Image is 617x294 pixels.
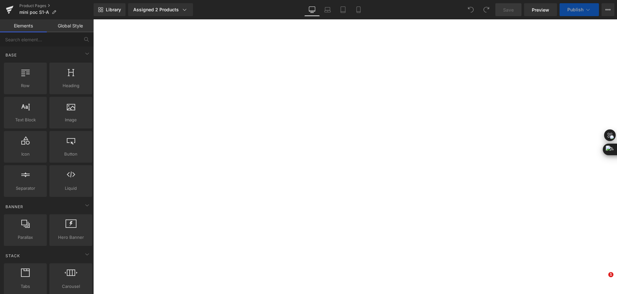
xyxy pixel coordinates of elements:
a: Laptop [320,3,335,16]
span: Separator [6,185,45,192]
a: New Library [94,3,126,16]
a: Mobile [351,3,366,16]
span: Library [106,7,121,13]
a: Preview [524,3,557,16]
span: Carousel [51,283,90,290]
button: Publish [560,3,599,16]
a: Desktop [304,3,320,16]
div: Assigned 2 Products [133,6,188,13]
span: Heading [51,82,90,89]
span: Liquid [51,185,90,192]
button: Redo [480,3,493,16]
a: Tablet [335,3,351,16]
span: Icon [6,151,45,157]
span: Save [503,6,514,13]
iframe: Intercom live chat [595,272,611,288]
span: Publish [567,7,583,12]
span: Image [51,117,90,123]
span: Hero Banner [51,234,90,241]
span: Row [6,82,45,89]
span: Base [5,52,17,58]
span: Stack [5,253,21,259]
a: Global Style [47,19,94,32]
button: Undo [464,3,477,16]
span: Parallax [6,234,45,241]
span: 1 [608,272,613,277]
button: More [602,3,614,16]
span: mini poc S1-A [19,10,49,15]
span: Preview [532,6,549,13]
span: Tabs [6,283,45,290]
span: Banner [5,204,24,210]
span: Text Block [6,117,45,123]
span: Button [51,151,90,157]
a: Product Pages [19,3,94,8]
